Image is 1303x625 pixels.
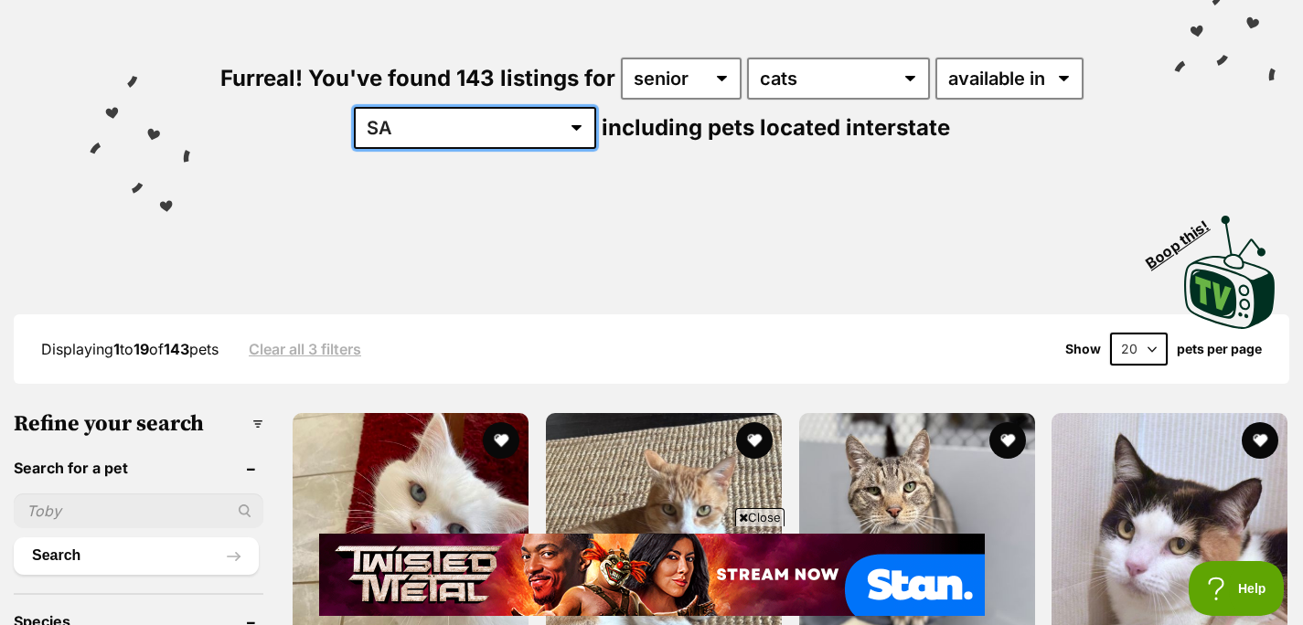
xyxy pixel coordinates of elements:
[483,422,519,459] button: favourite
[1143,206,1227,271] span: Boop this!
[1242,422,1278,459] button: favourite
[1065,342,1101,356] span: Show
[14,460,263,476] header: Search for a pet
[1184,216,1276,329] img: PetRescue TV logo
[134,340,149,358] strong: 19
[736,422,773,459] button: favourite
[41,340,219,358] span: Displaying to of pets
[14,493,263,528] input: Toby
[735,508,785,526] span: Close
[1184,199,1276,333] a: Boop this!
[1177,342,1262,356] label: pets per page
[14,411,263,437] h3: Refine your search
[14,537,259,574] button: Search
[164,340,189,358] strong: 143
[113,340,120,358] strong: 1
[602,114,950,141] span: including pets located interstate
[1189,561,1285,616] iframe: Help Scout Beacon - Open
[249,341,361,357] a: Clear all 3 filters
[319,534,985,616] iframe: Advertisement
[220,65,615,91] span: Furreal! You've found 143 listings for
[988,422,1025,459] button: favourite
